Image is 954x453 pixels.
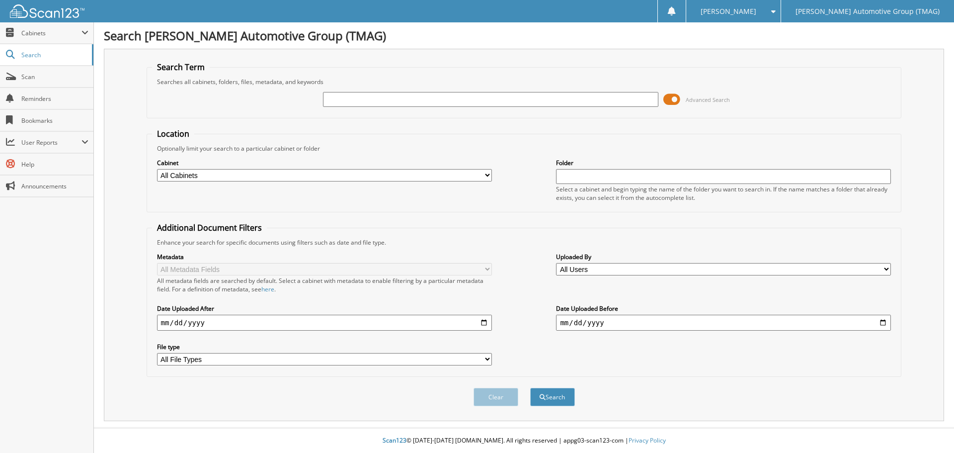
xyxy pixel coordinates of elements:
div: Searches all cabinets, folders, files, metadata, and keywords [152,78,896,86]
span: Advanced Search [686,96,730,103]
span: Scan123 [383,436,406,445]
button: Clear [474,388,518,406]
legend: Location [152,128,194,139]
span: Bookmarks [21,116,88,125]
span: Search [21,51,87,59]
legend: Search Term [152,62,210,73]
label: Date Uploaded Before [556,304,891,313]
div: © [DATE]-[DATE] [DOMAIN_NAME]. All rights reserved | appg03-scan123-com | [94,429,954,453]
input: end [556,315,891,331]
label: Cabinet [157,159,492,167]
label: File type [157,343,492,351]
span: User Reports [21,138,81,147]
a: Privacy Policy [629,436,666,445]
label: Date Uploaded After [157,304,492,313]
legend: Additional Document Filters [152,222,267,233]
label: Metadata [157,253,492,261]
div: Enhance your search for specific documents using filters such as date and file type. [152,238,896,247]
div: Optionally limit your search to a particular cabinet or folder [152,144,896,153]
span: Cabinets [21,29,81,37]
span: Reminders [21,94,88,103]
img: scan123-logo-white.svg [10,4,84,18]
div: Select a cabinet and begin typing the name of the folder you want to search in. If the name match... [556,185,891,202]
label: Folder [556,159,891,167]
input: start [157,315,492,331]
span: Help [21,160,88,169]
div: All metadata fields are searched by default. Select a cabinet with metadata to enable filtering b... [157,276,492,293]
label: Uploaded By [556,253,891,261]
span: Announcements [21,182,88,190]
span: [PERSON_NAME] Automotive Group (TMAG) [795,8,940,14]
a: here [261,285,274,293]
button: Search [530,388,575,406]
span: Scan [21,73,88,81]
span: [PERSON_NAME] [701,8,756,14]
h1: Search [PERSON_NAME] Automotive Group (TMAG) [104,27,944,44]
